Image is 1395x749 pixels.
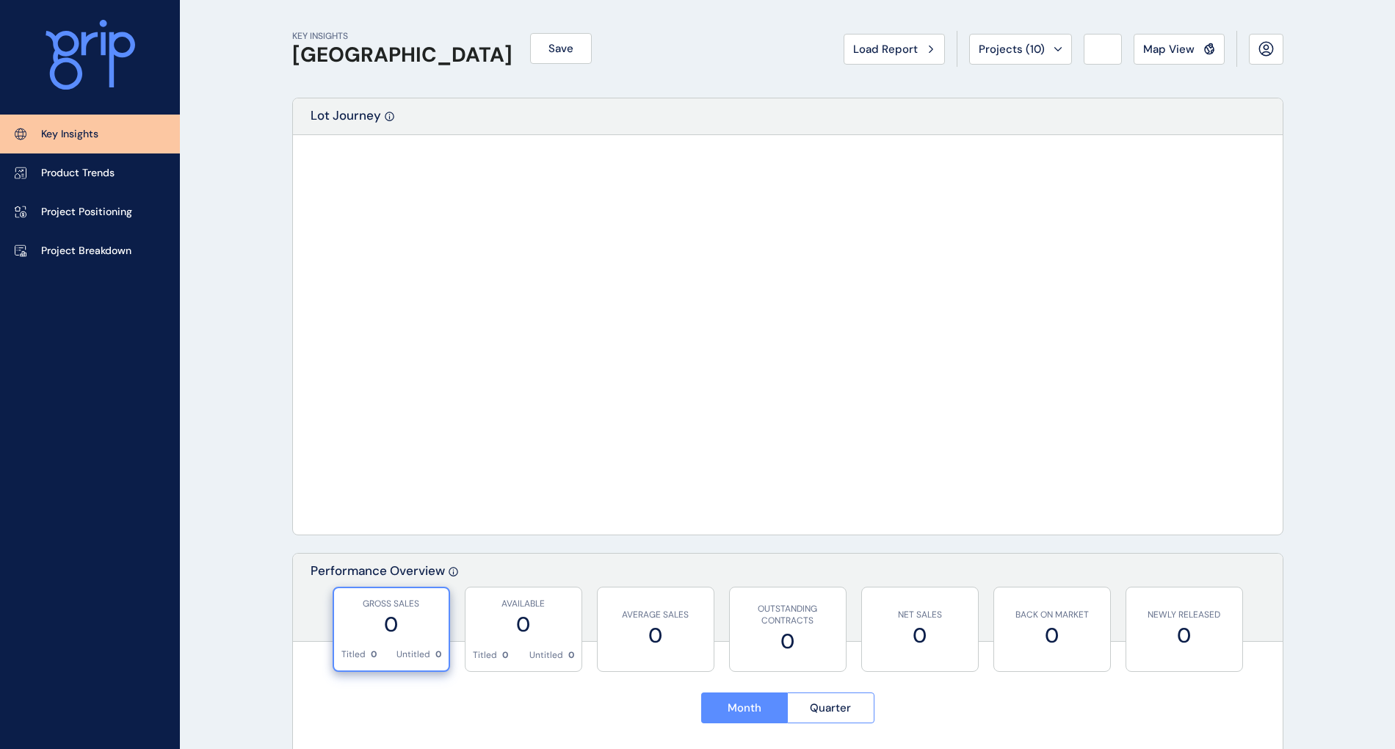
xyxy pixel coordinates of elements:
[605,609,706,621] p: AVERAGE SALES
[41,127,98,142] p: Key Insights
[979,42,1045,57] span: Projects ( 10 )
[605,621,706,650] label: 0
[869,609,971,621] p: NET SALES
[737,627,838,656] label: 0
[1143,42,1195,57] span: Map View
[473,598,574,610] p: AVAILABLE
[473,610,574,639] label: 0
[41,166,115,181] p: Product Trends
[41,205,132,220] p: Project Positioning
[1134,609,1235,621] p: NEWLY RELEASED
[292,30,512,43] p: KEY INSIGHTS
[502,649,508,662] p: 0
[853,42,918,57] span: Load Report
[737,603,838,628] p: OUTSTANDING CONTRACTS
[844,34,945,65] button: Load Report
[869,621,971,650] label: 0
[41,244,131,258] p: Project Breakdown
[969,34,1072,65] button: Projects (10)
[787,692,874,723] button: Quarter
[728,701,761,715] span: Month
[341,610,441,639] label: 0
[473,649,497,662] p: Titled
[701,692,788,723] button: Month
[1001,609,1103,621] p: BACK ON MARKET
[568,649,574,662] p: 0
[341,648,366,661] p: Titled
[311,107,381,134] p: Lot Journey
[810,701,851,715] span: Quarter
[1134,34,1225,65] button: Map View
[548,41,573,56] span: Save
[341,598,441,610] p: GROSS SALES
[371,648,377,661] p: 0
[530,33,592,64] button: Save
[292,43,512,68] h1: [GEOGRAPHIC_DATA]
[435,648,441,661] p: 0
[1134,621,1235,650] label: 0
[396,648,430,661] p: Untitled
[529,649,563,662] p: Untitled
[1001,621,1103,650] label: 0
[311,562,445,641] p: Performance Overview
